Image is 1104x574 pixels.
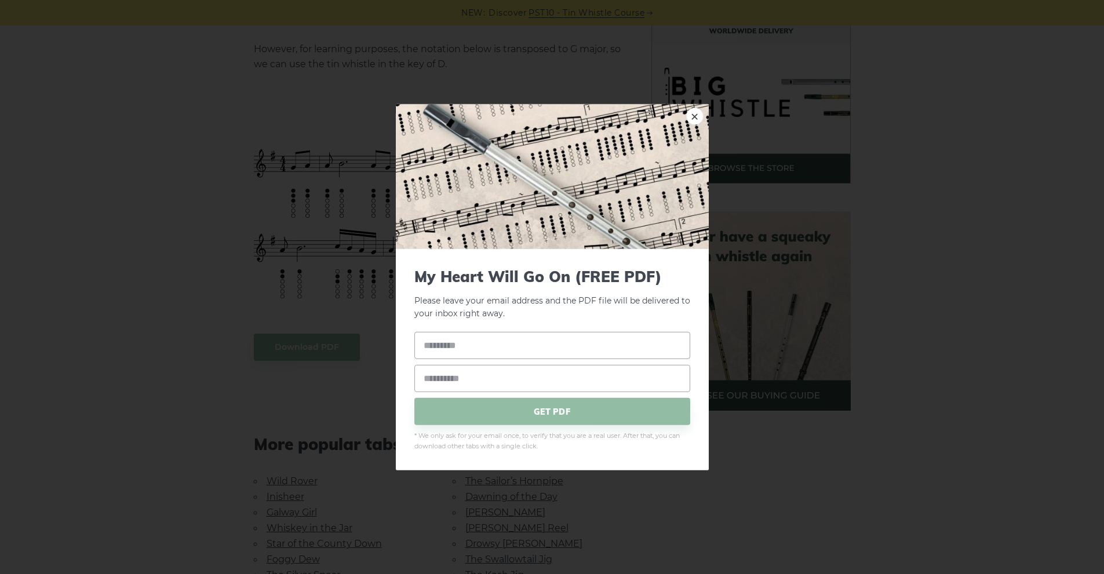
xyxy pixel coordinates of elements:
[414,431,690,452] span: * We only ask for your email once, to verify that you are a real user. After that, you can downlo...
[414,267,690,285] span: My Heart Will Go On (FREE PDF)
[414,267,690,320] p: Please leave your email address and the PDF file will be delivered to your inbox right away.
[414,398,690,425] span: GET PDF
[396,104,709,248] img: Tin Whistle Tab Preview
[686,107,704,125] a: ×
